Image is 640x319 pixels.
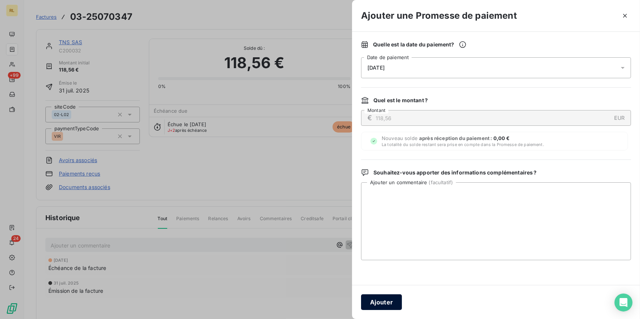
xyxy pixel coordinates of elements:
[615,294,633,312] div: Open Intercom Messenger
[361,9,517,22] h3: Ajouter une Promesse de paiement
[382,135,544,147] span: Nouveau solde
[367,65,385,71] span: [DATE]
[373,169,537,176] span: Souhaitez-vous apporter des informations complémentaires ?
[361,294,402,310] button: Ajouter
[373,97,428,104] span: Quel est le montant ?
[493,135,510,141] span: 0,00 €
[382,142,544,147] span: La totalité du solde restant sera prise en compte dans la Promesse de paiement.
[373,41,466,48] span: Quelle est la date du paiement ?
[419,135,493,141] span: après réception du paiement :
